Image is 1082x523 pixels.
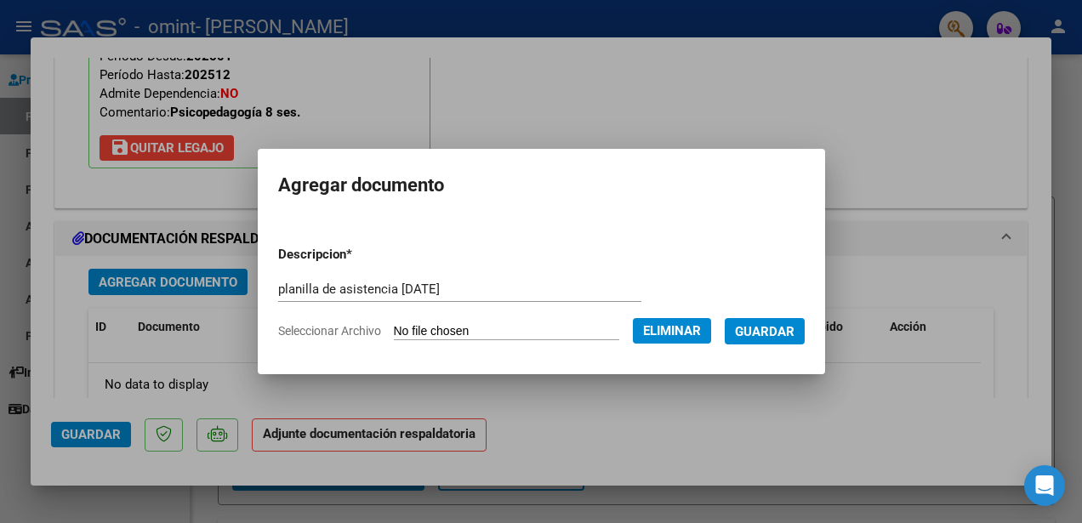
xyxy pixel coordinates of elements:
span: Seleccionar Archivo [278,324,381,338]
span: Eliminar [643,323,701,338]
button: Eliminar [633,318,711,344]
h2: Agregar documento [278,169,805,202]
button: Guardar [725,318,805,344]
p: Descripcion [278,245,436,264]
div: Open Intercom Messenger [1024,465,1065,506]
span: Guardar [735,324,794,339]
